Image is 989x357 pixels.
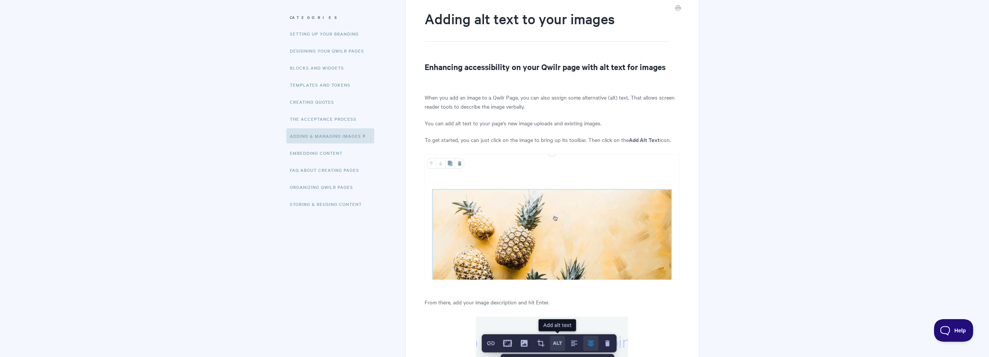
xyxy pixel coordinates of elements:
a: Adding & Managing Images [286,128,374,143]
a: Templates and Tokens [290,77,356,92]
strong: Add Alt Text [629,136,660,143]
p: When you add an image to a Qwilr Page, you can also assign some alternative (alt) text. That allo... [425,93,680,111]
h1: Adding alt text to your images [425,9,668,42]
h3: Categories [290,11,384,24]
iframe: Toggle Customer Support [934,319,974,342]
p: You can add alt text to your page's new image uploads and existing images. [425,118,680,128]
a: Storing & Reusing Content [290,196,368,212]
p: To get started, you can just click on the image to bring up its toolbar. Then click on the icon. [425,135,680,144]
p: From there, add your image description and hit Enter. [425,298,680,307]
a: Setting up your Branding [290,26,365,41]
a: Designing Your Qwilr Pages [290,43,370,58]
a: FAQ About Creating Pages [290,162,365,178]
a: Blocks and Widgets [290,60,350,75]
h2: Enhancing accessibility on your Qwilr page with alt text for images [425,61,680,73]
a: Print this Article [675,5,681,13]
a: Organizing Qwilr Pages [290,179,359,195]
a: The Acceptance Process [290,111,362,126]
img: file-OROQ1q3YE7.gif [425,154,680,280]
a: Embedding Content [290,145,348,161]
a: Creating Quotes [290,94,340,109]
